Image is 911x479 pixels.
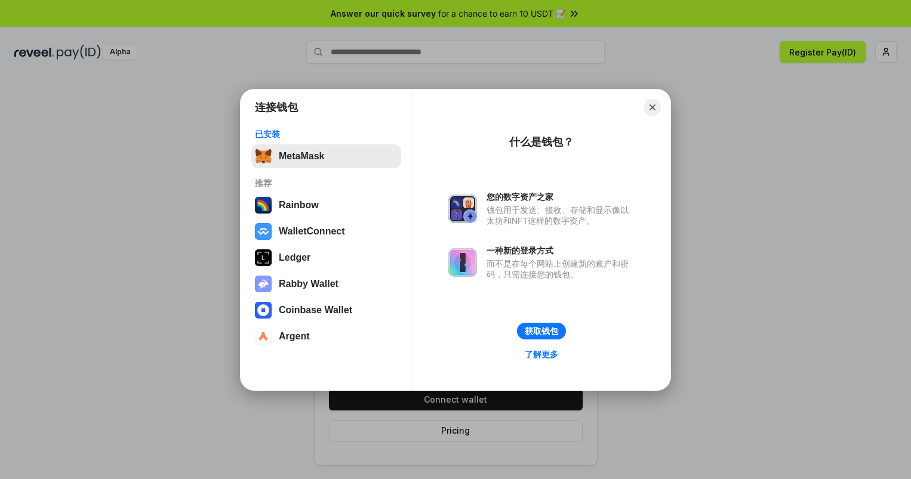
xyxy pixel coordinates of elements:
img: svg+xml,%3Csvg%20xmlns%3D%22http%3A%2F%2Fwww.w3.org%2F2000%2Fsvg%22%20fill%3D%22none%22%20viewBox... [448,248,477,277]
div: 您的数字资产之家 [487,191,635,202]
div: 什么是钱包？ [509,135,574,149]
div: MetaMask [279,151,324,162]
a: 了解更多 [518,347,565,362]
div: 钱包用于发送、接收、存储和显示像以太坊和NFT这样的数字资产。 [487,205,635,226]
div: 了解更多 [525,349,558,360]
div: Coinbase Wallet [279,305,352,316]
button: Ledger [251,246,401,270]
img: svg+xml,%3Csvg%20width%3D%22120%22%20height%3D%22120%22%20viewBox%3D%220%200%20120%20120%22%20fil... [255,197,272,214]
h1: 连接钱包 [255,100,298,115]
div: Rainbow [279,200,319,211]
button: Rabby Wallet [251,272,401,296]
button: WalletConnect [251,220,401,243]
div: 推荐 [255,178,398,188]
div: Ledger [279,252,310,263]
div: 已安装 [255,129,398,140]
button: Coinbase Wallet [251,298,401,322]
img: svg+xml,%3Csvg%20width%3D%2228%22%20height%3D%2228%22%20viewBox%3D%220%200%2028%2028%22%20fill%3D... [255,328,272,345]
button: MetaMask [251,144,401,168]
div: Rabby Wallet [279,279,338,289]
img: svg+xml,%3Csvg%20fill%3D%22none%22%20height%3D%2233%22%20viewBox%3D%220%200%2035%2033%22%20width%... [255,148,272,165]
button: Rainbow [251,193,401,217]
div: WalletConnect [279,226,345,237]
button: Close [644,99,661,116]
img: svg+xml,%3Csvg%20width%3D%2228%22%20height%3D%2228%22%20viewBox%3D%220%200%2028%2028%22%20fill%3D... [255,302,272,319]
img: svg+xml,%3Csvg%20xmlns%3D%22http%3A%2F%2Fwww.w3.org%2F2000%2Fsvg%22%20width%3D%2228%22%20height%3... [255,249,272,266]
div: 一种新的登录方式 [487,245,635,256]
img: svg+xml,%3Csvg%20xmlns%3D%22http%3A%2F%2Fwww.w3.org%2F2000%2Fsvg%22%20fill%3D%22none%22%20viewBox... [448,194,477,223]
button: Argent [251,325,401,348]
div: Argent [279,331,310,342]
img: svg+xml,%3Csvg%20xmlns%3D%22http%3A%2F%2Fwww.w3.org%2F2000%2Fsvg%22%20fill%3D%22none%22%20viewBox... [255,276,272,292]
button: 获取钱包 [517,323,566,339]
img: svg+xml,%3Csvg%20width%3D%2228%22%20height%3D%2228%22%20viewBox%3D%220%200%2028%2028%22%20fill%3D... [255,223,272,240]
div: 获取钱包 [525,326,558,336]
div: 而不是在每个网站上创建新的账户和密码，只需连接您的钱包。 [487,258,635,280]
